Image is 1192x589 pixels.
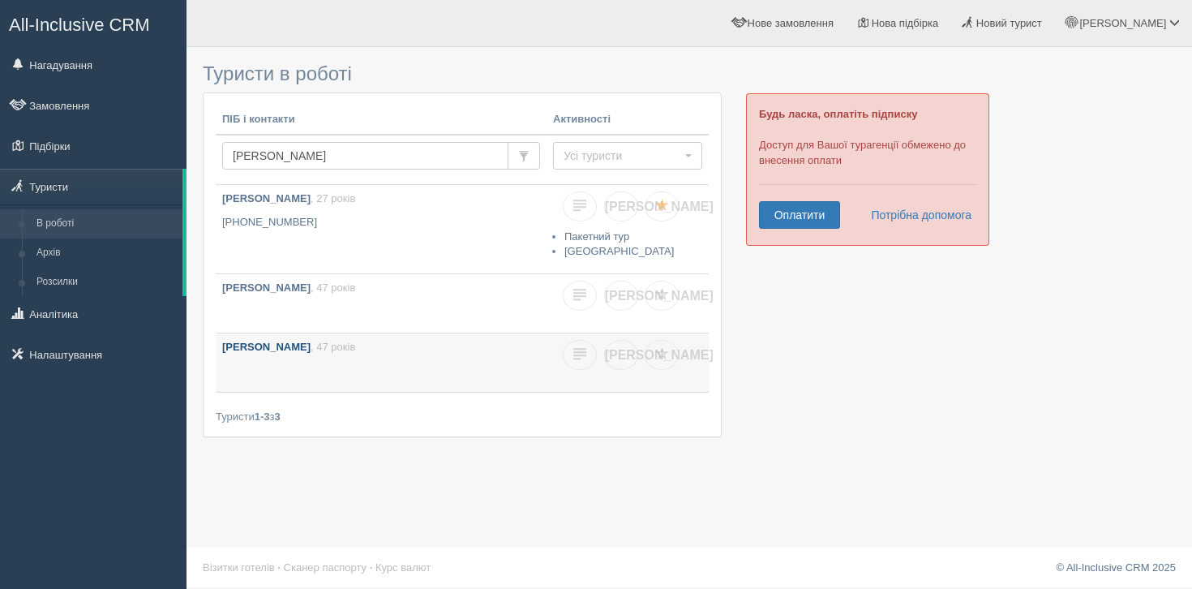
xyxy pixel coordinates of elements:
[605,348,714,362] span: [PERSON_NAME]
[275,411,281,423] b: 3
[222,215,540,230] p: [PHONE_NUMBER]
[1056,561,1176,574] a: © All-Inclusive CRM 2025
[277,561,281,574] span: ·
[216,274,547,333] a: [PERSON_NAME], 47 років
[564,230,629,243] a: Пакетний тур
[547,105,709,135] th: Активності
[604,340,638,370] a: [PERSON_NAME]
[564,245,674,257] a: [GEOGRAPHIC_DATA]
[759,108,917,120] b: Будь ласка, оплатіть підписку
[605,289,714,303] span: [PERSON_NAME]
[222,341,311,353] b: [PERSON_NAME]
[216,185,547,273] a: [PERSON_NAME], 27 років [PHONE_NUMBER]
[284,561,367,574] a: Сканер паспорту
[29,239,182,268] a: Архів
[203,62,352,84] span: Туристи в роботі
[222,282,311,294] b: [PERSON_NAME]
[29,209,182,239] a: В роботі
[604,281,638,311] a: [PERSON_NAME]
[216,105,547,135] th: ПІБ і контакти
[9,15,150,35] span: All-Inclusive CRM
[203,561,275,574] a: Візитки готелів
[605,200,714,213] span: [PERSON_NAME]
[553,142,702,170] button: Усі туристи
[1,1,186,45] a: All-Inclusive CRM
[976,17,1042,29] span: Новий турист
[746,93,989,246] div: Доступ для Вашої турагенції обмежено до внесення оплати
[311,192,355,204] span: , 27 років
[564,148,681,164] span: Усі туристи
[748,17,834,29] span: Нове замовлення
[222,192,311,204] b: [PERSON_NAME]
[216,409,709,424] div: Туристи з
[29,268,182,297] a: Розсилки
[604,191,638,221] a: [PERSON_NAME]
[311,341,355,353] span: , 47 років
[370,561,373,574] span: ·
[872,17,939,29] span: Нова підбірка
[375,561,431,574] a: Курс валют
[759,201,840,229] a: Оплатити
[860,201,972,229] a: Потрібна допомога
[1079,17,1166,29] span: [PERSON_NAME]
[216,333,547,392] a: [PERSON_NAME], 47 років
[222,142,508,170] input: Пошук за ПІБ, паспортом або контактами
[311,282,355,294] span: , 47 років
[255,411,270,423] b: 1-3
